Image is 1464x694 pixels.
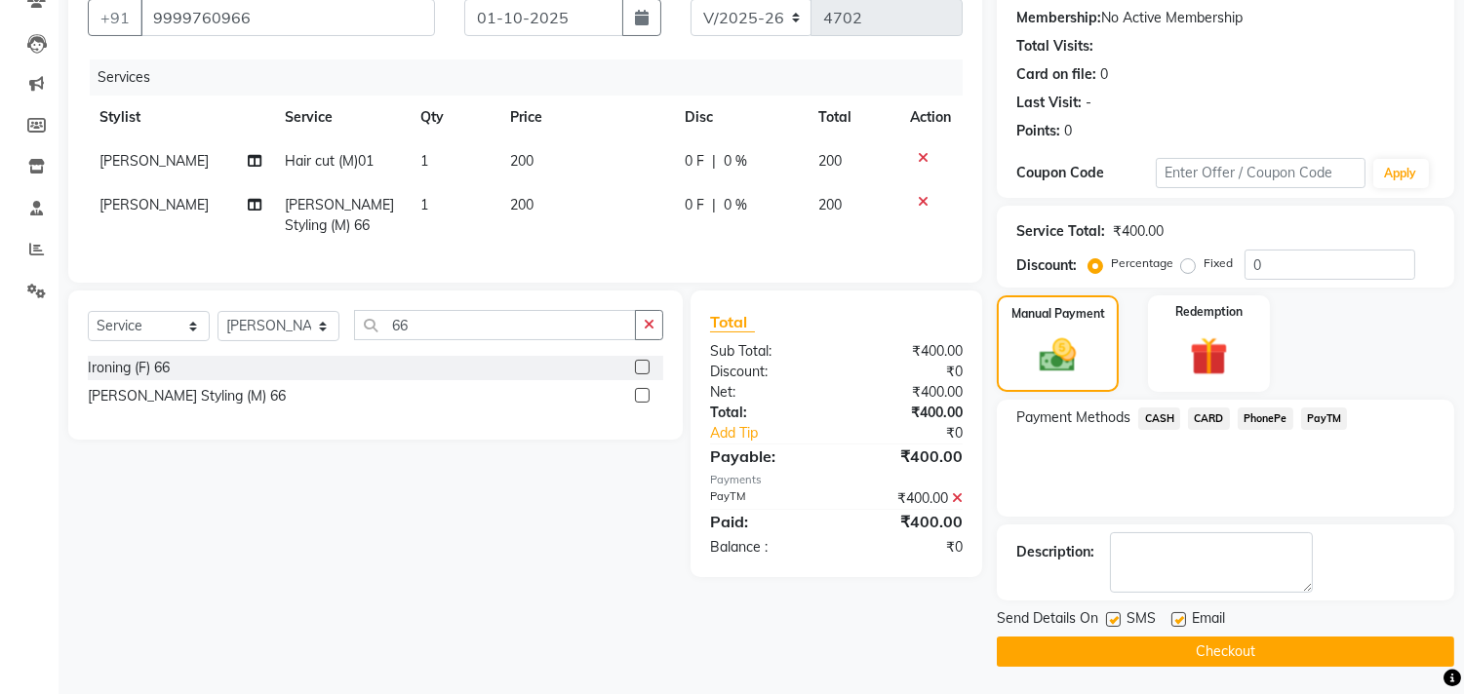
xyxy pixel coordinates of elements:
[1100,64,1108,85] div: 0
[409,96,498,139] th: Qty
[808,96,899,139] th: Total
[695,382,837,403] div: Net:
[1016,8,1435,28] div: No Active Membership
[695,423,860,443] a: Add Tip
[1016,542,1094,562] div: Description:
[860,423,978,443] div: ₹0
[88,386,286,406] div: [PERSON_NAME] Styling (M) 66
[997,608,1098,633] span: Send Details On
[724,151,747,172] span: 0 %
[695,403,837,423] div: Total:
[1192,608,1225,633] span: Email
[1373,159,1429,188] button: Apply
[420,196,428,213] span: 1
[837,444,978,468] div: ₹400.00
[695,510,837,533] div: Paid:
[695,341,837,362] div: Sub Total:
[724,195,747,215] span: 0 %
[1127,608,1156,633] span: SMS
[420,152,428,170] span: 1
[695,362,837,382] div: Discount:
[1064,121,1072,141] div: 0
[1016,255,1077,276] div: Discount:
[837,510,978,533] div: ₹400.00
[88,358,170,378] div: Ironing (F) 66
[685,195,704,215] span: 0 F
[837,382,978,403] div: ₹400.00
[1016,163,1156,183] div: Coupon Code
[1175,303,1243,321] label: Redemption
[1111,254,1173,272] label: Percentage
[1113,221,1164,242] div: ₹400.00
[286,152,375,170] span: Hair cut (M)01
[90,59,977,96] div: Services
[1238,407,1293,430] span: PhonePe
[710,472,963,488] div: Payments
[1016,221,1105,242] div: Service Total:
[286,196,395,234] span: [PERSON_NAME] Styling (M) 66
[819,152,843,170] span: 200
[695,444,837,468] div: Payable:
[673,96,807,139] th: Disc
[712,151,716,172] span: |
[1016,407,1130,428] span: Payment Methods
[819,196,843,213] span: 200
[1086,93,1091,113] div: -
[1016,8,1101,28] div: Membership:
[1301,407,1348,430] span: PayTM
[837,403,978,423] div: ₹400.00
[695,537,837,558] div: Balance :
[1011,305,1105,323] label: Manual Payment
[1138,407,1180,430] span: CASH
[837,488,978,509] div: ₹400.00
[1016,93,1082,113] div: Last Visit:
[99,152,209,170] span: [PERSON_NAME]
[837,362,978,382] div: ₹0
[898,96,963,139] th: Action
[88,96,274,139] th: Stylist
[274,96,410,139] th: Service
[1188,407,1230,430] span: CARD
[1178,332,1240,380] img: _gift.svg
[1016,121,1060,141] div: Points:
[685,151,704,172] span: 0 F
[997,636,1454,667] button: Checkout
[837,341,978,362] div: ₹400.00
[510,152,534,170] span: 200
[695,488,837,509] div: PayTM
[1016,36,1093,57] div: Total Visits:
[99,196,209,213] span: [PERSON_NAME]
[712,195,716,215] span: |
[1028,334,1087,376] img: _cash.svg
[510,196,534,213] span: 200
[498,96,673,139] th: Price
[1016,64,1096,85] div: Card on file:
[354,310,636,340] input: Search or Scan
[710,312,755,332] span: Total
[1204,254,1233,272] label: Fixed
[1156,158,1365,188] input: Enter Offer / Coupon Code
[837,537,978,558] div: ₹0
